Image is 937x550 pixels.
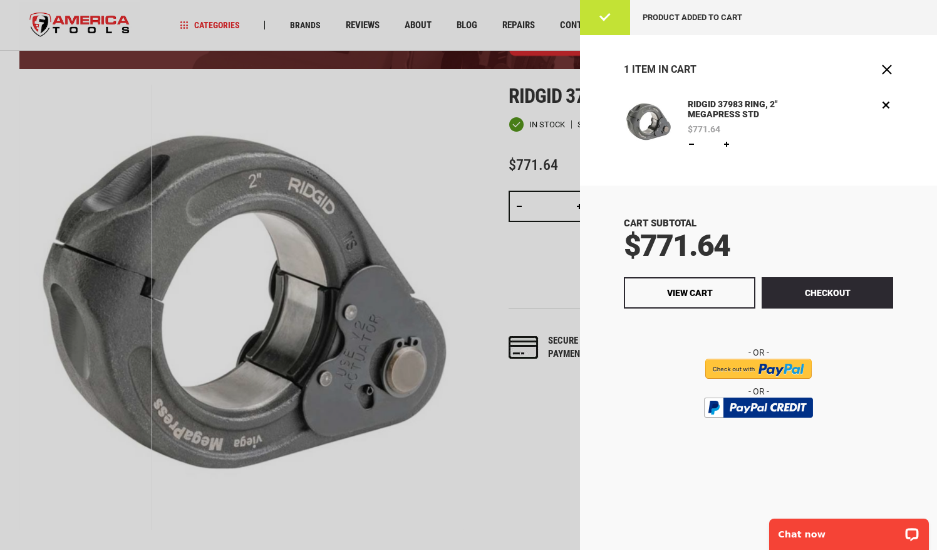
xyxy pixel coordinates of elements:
img: RIDGID 37983 RING, 2" MEGAPRESS STD [624,98,673,147]
span: $771.64 [688,125,720,134]
a: RIDGID 37983 RING, 2" MEGAPRESS STD [624,98,673,151]
a: RIDGID 37983 RING, 2" MEGAPRESS STD [685,98,829,122]
span: View Cart [667,288,713,298]
span: 1 [624,63,629,75]
a: View Cart [624,277,755,309]
span: Item in Cart [632,63,696,75]
img: btn_bml_text.png [712,421,805,435]
iframe: LiveChat chat widget [761,510,937,550]
button: Close [881,63,893,76]
span: Product added to cart [643,13,742,22]
button: Checkout [762,277,893,309]
span: Cart Subtotal [624,218,696,229]
span: $771.64 [624,228,730,263]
